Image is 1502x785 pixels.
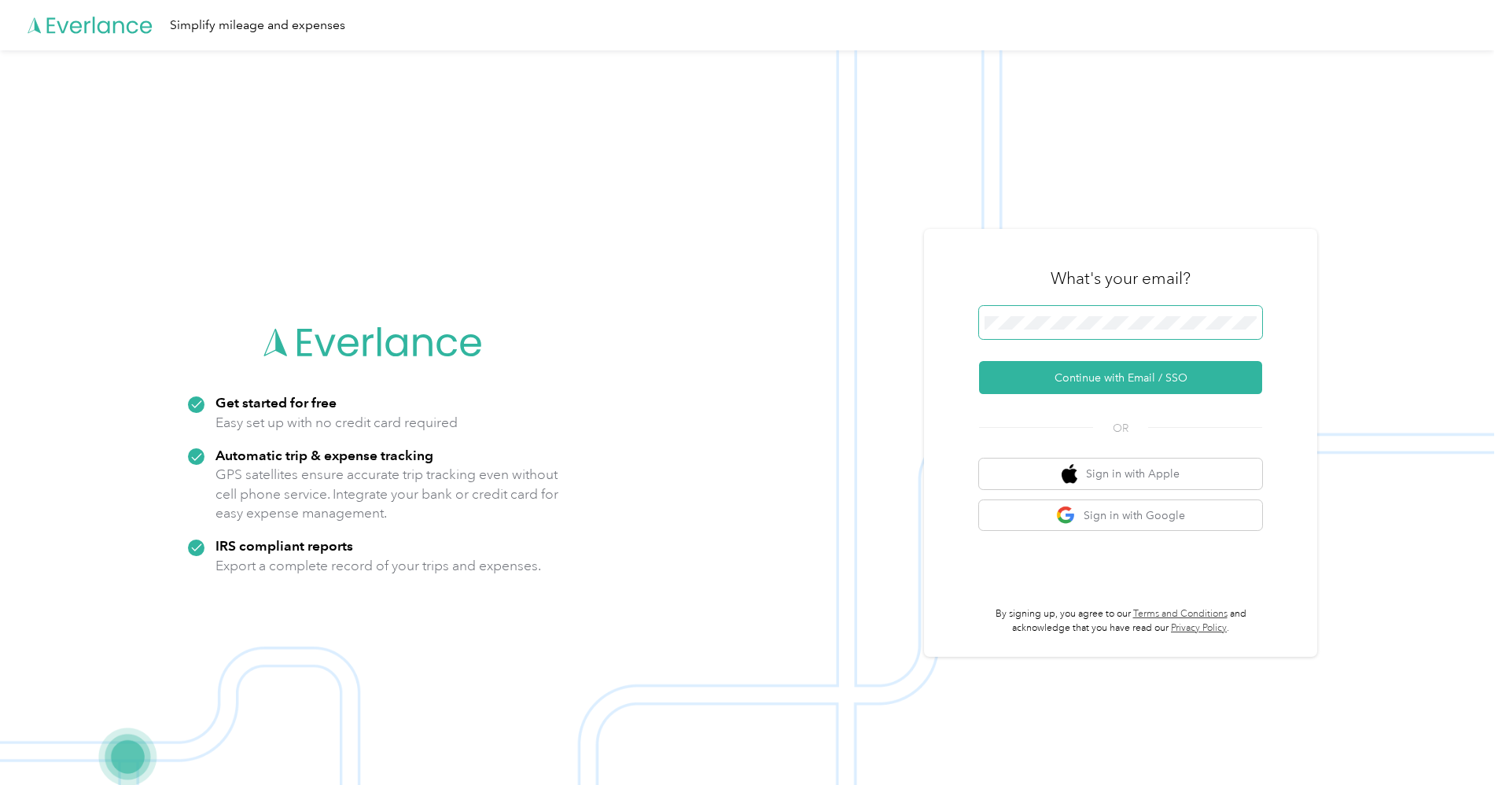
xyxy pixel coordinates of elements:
[215,465,559,523] p: GPS satellites ensure accurate trip tracking even without cell phone service. Integrate your bank...
[979,500,1262,531] button: google logoSign in with Google
[215,556,541,576] p: Export a complete record of your trips and expenses.
[215,413,458,433] p: Easy set up with no credit card required
[215,394,337,411] strong: Get started for free
[1062,464,1077,484] img: apple logo
[979,607,1262,635] p: By signing up, you agree to our and acknowledge that you have read our .
[1093,420,1148,437] span: OR
[979,459,1262,489] button: apple logoSign in with Apple
[170,16,345,35] div: Simplify mileage and expenses
[1056,506,1076,525] img: google logo
[1133,608,1228,620] a: Terms and Conditions
[1171,622,1227,634] a: Privacy Policy
[215,447,433,463] strong: Automatic trip & expense tracking
[1051,267,1191,289] h3: What's your email?
[215,537,353,554] strong: IRS compliant reports
[979,361,1262,394] button: Continue with Email / SSO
